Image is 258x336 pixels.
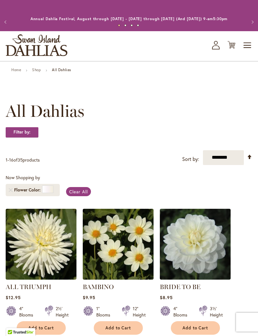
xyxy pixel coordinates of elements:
span: Clear All [69,189,88,195]
a: BRIDE TO BE [160,283,200,291]
a: Remove Flower Color White/Cream [9,188,13,192]
span: Flower Color [14,187,42,193]
a: BAMBINO [83,275,154,281]
span: Add to Cart [105,325,131,331]
img: BAMBINO [83,209,154,280]
a: BAMBINO [83,283,114,291]
a: Shop [32,67,41,72]
div: 4" Blooms [19,305,37,318]
button: Add to Cart [17,321,66,335]
span: All Dahlias [6,102,84,121]
span: $9.95 [83,294,95,300]
span: 16 [9,157,14,163]
span: Add to Cart [182,325,208,331]
strong: All Dahlias [52,67,71,72]
span: $8.95 [160,294,173,300]
img: BRIDE TO BE [160,209,231,280]
div: 3½' Height [210,305,223,318]
button: Add to Cart [94,321,143,335]
button: Next [245,16,258,28]
span: Now Shopping by [6,174,40,180]
a: Home [11,67,21,72]
a: ALL TRIUMPH [6,275,76,281]
p: - of products [6,155,40,165]
a: store logo [6,34,67,56]
iframe: Launch Accessibility Center [5,314,22,331]
label: Sort by: [182,153,199,165]
a: ALL TRIUMPH [6,283,51,291]
img: ALL TRIUMPH [6,209,76,280]
span: $12.95 [6,294,21,300]
span: Add to Cart [28,325,54,331]
strong: Filter by: [6,127,38,138]
span: 35 [18,157,23,163]
button: 2 of 4 [124,24,126,26]
button: Add to Cart [171,321,220,335]
a: BRIDE TO BE [160,275,231,281]
div: 2½' Height [56,305,69,318]
div: 12" Height [133,305,146,318]
a: Annual Dahlia Festival, August through [DATE] - [DATE] through [DATE] (And [DATE]) 9-am5:30pm [31,16,228,21]
button: 3 of 4 [131,24,133,26]
button: 1 of 4 [118,24,120,26]
div: 4" Blooms [173,305,191,318]
div: 1" Blooms [96,305,114,318]
span: 1 [6,157,8,163]
a: Clear All [66,187,91,196]
button: 4 of 4 [137,24,139,26]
